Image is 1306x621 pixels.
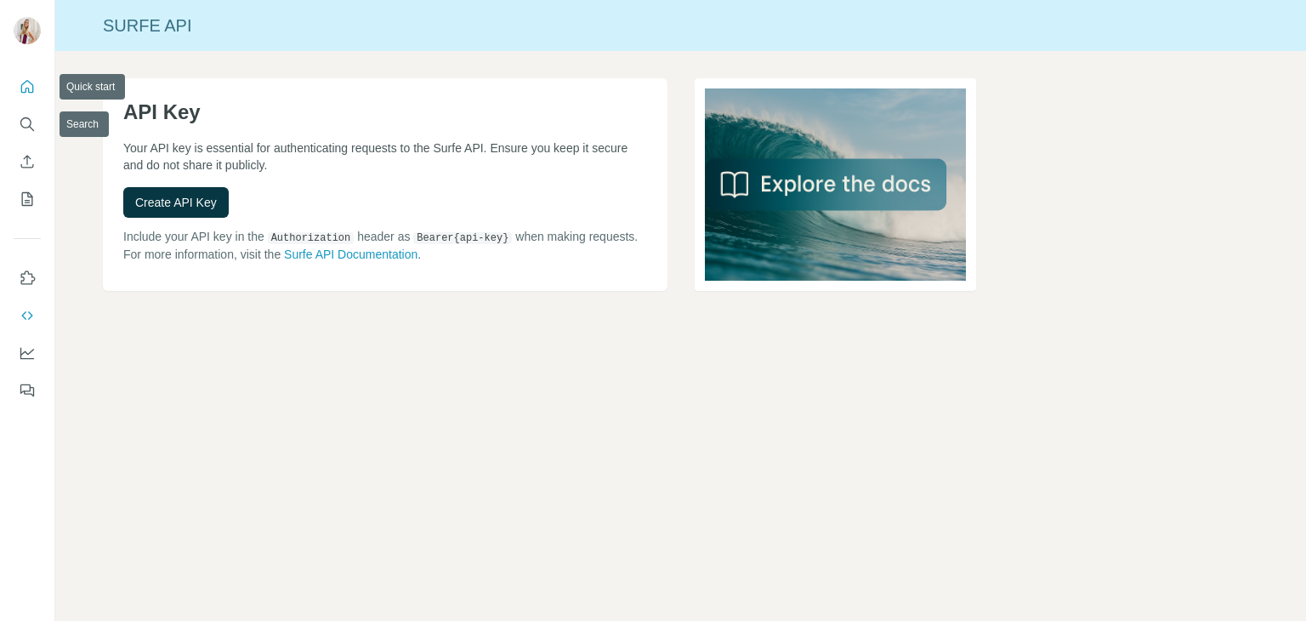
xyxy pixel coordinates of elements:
[268,232,355,244] code: Authorization
[14,338,41,368] button: Dashboard
[14,184,41,214] button: My lists
[135,194,217,211] span: Create API Key
[55,14,1306,37] div: Surfe API
[284,248,417,261] a: Surfe API Documentation
[14,263,41,293] button: Use Surfe on LinkedIn
[123,99,647,126] h1: API Key
[413,232,512,244] code: Bearer {api-key}
[14,71,41,102] button: Quick start
[123,187,229,218] button: Create API Key
[14,146,41,177] button: Enrich CSV
[14,300,41,331] button: Use Surfe API
[14,17,41,44] img: Avatar
[14,109,41,140] button: Search
[123,140,647,174] p: Your API key is essential for authenticating requests to the Surfe API. Ensure you keep it secure...
[14,375,41,406] button: Feedback
[123,228,647,263] p: Include your API key in the header as when making requests. For more information, visit the .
